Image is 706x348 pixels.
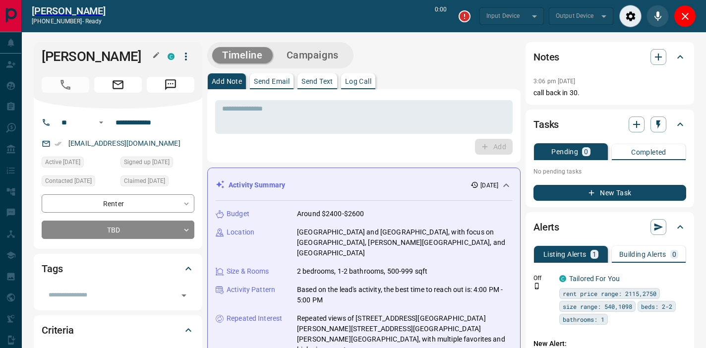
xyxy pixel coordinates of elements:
[533,283,540,290] svg: Push Notification Only
[55,140,61,147] svg: Email Verified
[42,157,116,171] div: Thu Sep 11 2025
[647,5,669,27] div: Mute
[435,5,447,27] p: 0:00
[42,194,194,213] div: Renter
[533,113,686,136] div: Tasks
[480,181,498,190] p: [DATE]
[42,257,194,281] div: Tags
[297,209,364,219] p: Around $2400-$2600
[533,215,686,239] div: Alerts
[42,318,194,342] div: Criteria
[533,88,686,98] p: call back in 30.
[147,77,194,93] span: Message
[124,157,170,167] span: Signed up [DATE]
[297,227,512,258] p: [GEOGRAPHIC_DATA] and [GEOGRAPHIC_DATA], with focus on [GEOGRAPHIC_DATA], [PERSON_NAME][GEOGRAPHI...
[227,285,275,295] p: Activity Pattern
[212,47,273,63] button: Timeline
[42,175,116,189] div: Thu Sep 11 2025
[68,139,180,147] a: [EMAIL_ADDRESS][DOMAIN_NAME]
[42,221,194,239] div: TBD
[42,77,89,93] span: Call
[120,175,194,189] div: Mon Jul 14 2025
[120,157,194,171] div: Sun Jul 13 2025
[45,157,80,167] span: Active [DATE]
[42,261,62,277] h2: Tags
[543,251,587,258] p: Listing Alerts
[124,176,165,186] span: Claimed [DATE]
[619,251,666,258] p: Building Alerts
[672,251,676,258] p: 0
[563,314,604,324] span: bathrooms: 1
[631,149,666,156] p: Completed
[177,289,191,302] button: Open
[563,301,632,311] span: size range: 540,1098
[559,275,566,282] div: condos.ca
[533,45,686,69] div: Notes
[45,176,92,186] span: Contacted [DATE]
[345,78,371,85] p: Log Call
[569,275,620,283] a: Tailored For You
[212,78,242,85] p: Add Note
[227,313,282,324] p: Repeated Interest
[216,176,512,194] div: Activity Summary[DATE]
[533,116,559,132] h2: Tasks
[297,285,512,305] p: Based on the lead's activity, the best time to reach out is: 4:00 PM - 5:00 PM
[563,289,656,298] span: rent price range: 2115,2750
[533,185,686,201] button: New Task
[301,78,333,85] p: Send Text
[533,164,686,179] p: No pending tasks
[227,227,254,237] p: Location
[94,77,142,93] span: Email
[674,5,696,27] div: Close
[641,301,672,311] span: beds: 2-2
[85,18,102,25] span: ready
[533,78,576,85] p: 3:06 pm [DATE]
[42,49,153,64] h1: [PERSON_NAME]
[277,47,349,63] button: Campaigns
[619,5,642,27] div: Audio Settings
[584,148,588,155] p: 0
[32,17,106,26] p: [PHONE_NUMBER] -
[42,322,74,338] h2: Criteria
[95,116,107,128] button: Open
[551,148,578,155] p: Pending
[227,266,269,277] p: Size & Rooms
[168,53,175,60] div: condos.ca
[592,251,596,258] p: 1
[229,180,285,190] p: Activity Summary
[297,266,427,277] p: 2 bedrooms, 1-2 bathrooms, 500-999 sqft
[227,209,249,219] p: Budget
[32,5,106,17] a: [PERSON_NAME]
[254,78,290,85] p: Send Email
[533,49,559,65] h2: Notes
[533,274,553,283] p: Off
[533,219,559,235] h2: Alerts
